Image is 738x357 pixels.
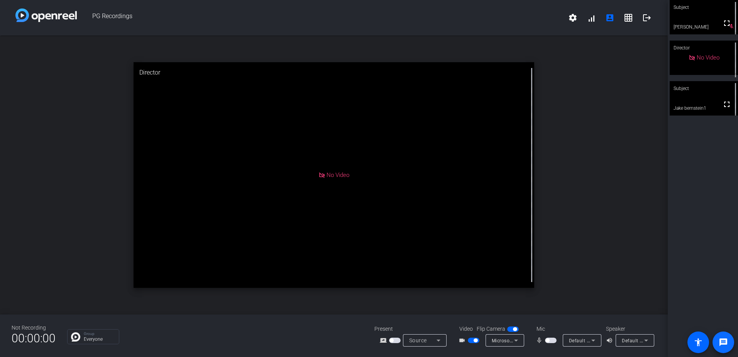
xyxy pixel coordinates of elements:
[606,336,615,345] mat-icon: volume_up
[84,332,115,336] p: Group
[134,62,534,83] div: Director
[569,337,674,343] span: Default - Headset Microphone (Zone Vibe 125)
[327,172,349,178] span: No Video
[722,19,731,28] mat-icon: fullscreen
[529,325,606,333] div: Mic
[374,325,452,333] div: Present
[77,8,564,27] span: PG Recordings
[722,100,731,109] mat-icon: fullscreen
[719,338,728,347] mat-icon: message
[568,13,577,22] mat-icon: settings
[694,338,703,347] mat-icon: accessibility
[536,336,545,345] mat-icon: mic_none
[624,13,633,22] mat-icon: grid_on
[15,8,77,22] img: white-gradient.svg
[409,337,427,343] span: Source
[477,325,505,333] span: Flip Camera
[670,81,738,96] div: Subject
[582,8,601,27] button: signal_cellular_alt
[605,13,614,22] mat-icon: account_box
[380,336,389,345] mat-icon: screen_share_outline
[492,337,587,343] span: Microsoft® LifeCam HD-3000 (045e:0810)
[459,336,468,345] mat-icon: videocam_outline
[622,337,721,343] span: Default - Headset Earphone (Zone Vibe 125)
[606,325,652,333] div: Speaker
[12,329,56,348] span: 00:00:00
[642,13,652,22] mat-icon: logout
[84,337,115,342] p: Everyone
[670,41,738,55] div: Director
[12,324,56,332] div: Not Recording
[71,332,80,342] img: Chat Icon
[697,54,719,61] span: No Video
[459,325,473,333] span: Video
